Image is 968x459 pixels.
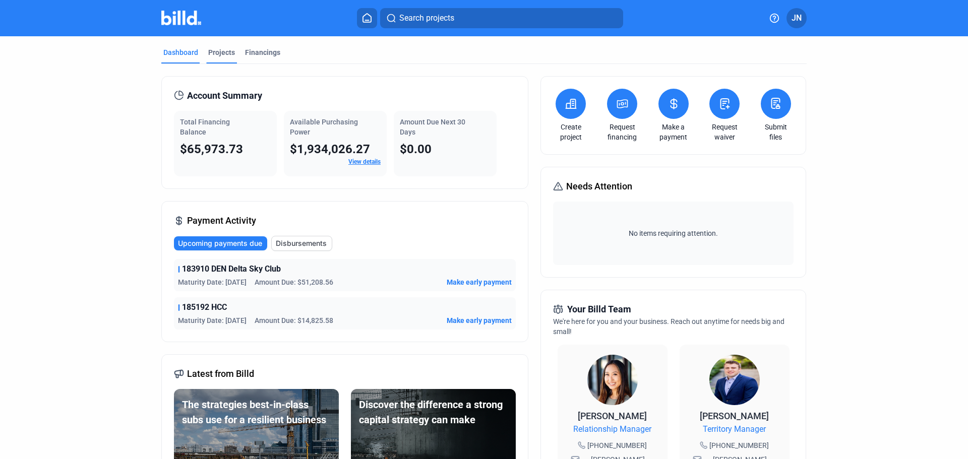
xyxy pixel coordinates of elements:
div: Financings [245,47,280,57]
div: Projects [208,47,235,57]
span: Amount Due: $51,208.56 [255,277,333,287]
button: Disbursements [271,236,332,251]
span: [PERSON_NAME] [578,411,647,421]
span: Maturity Date: [DATE] [178,277,247,287]
div: The strategies best-in-class subs use for a resilient business [182,397,331,427]
span: Maturity Date: [DATE] [178,315,247,325]
a: Make a payment [656,122,691,142]
button: Make early payment [447,277,512,287]
span: Disbursements [276,238,327,248]
a: Create project [553,122,588,142]
a: Submit files [758,122,794,142]
a: Request waiver [707,122,742,142]
span: Amount Due Next 30 Days [400,118,465,136]
span: Your Billd Team [567,302,631,316]
button: Upcoming payments due [174,236,267,250]
span: Latest from Billd [187,367,254,381]
a: Request financing [604,122,640,142]
span: Search projects [399,12,454,24]
button: Make early payment [447,315,512,325]
span: $1,934,026.27 [290,142,370,156]
span: Total Financing Balance [180,118,230,136]
span: Upcoming payments due [178,238,262,248]
span: $65,973.73 [180,142,243,156]
div: Dashboard [163,47,198,57]
span: [PHONE_NUMBER] [709,440,769,450]
span: Amount Due: $14,825.58 [255,315,333,325]
span: JN [792,12,802,24]
img: Relationship Manager [587,355,638,405]
span: Territory Manager [703,423,766,435]
span: Available Purchasing Power [290,118,358,136]
button: JN [786,8,807,28]
div: Discover the difference a strong capital strategy can make [359,397,508,427]
span: Account Summary [187,89,262,103]
span: We're here for you and your business. Reach out anytime for needs big and small! [553,317,784,336]
span: $0.00 [400,142,432,156]
span: [PHONE_NUMBER] [587,440,647,450]
span: [PERSON_NAME] [700,411,769,421]
span: 185192 HCC [182,301,227,313]
span: Relationship Manager [573,423,651,435]
span: 183910 DEN Delta Sky Club [182,263,281,275]
img: Billd Company Logo [161,11,201,25]
span: No items requiring attention. [557,228,789,238]
img: Territory Manager [709,355,760,405]
span: Payment Activity [187,214,256,228]
span: Needs Attention [566,179,632,193]
a: View details [348,158,381,165]
button: Search projects [380,8,623,28]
